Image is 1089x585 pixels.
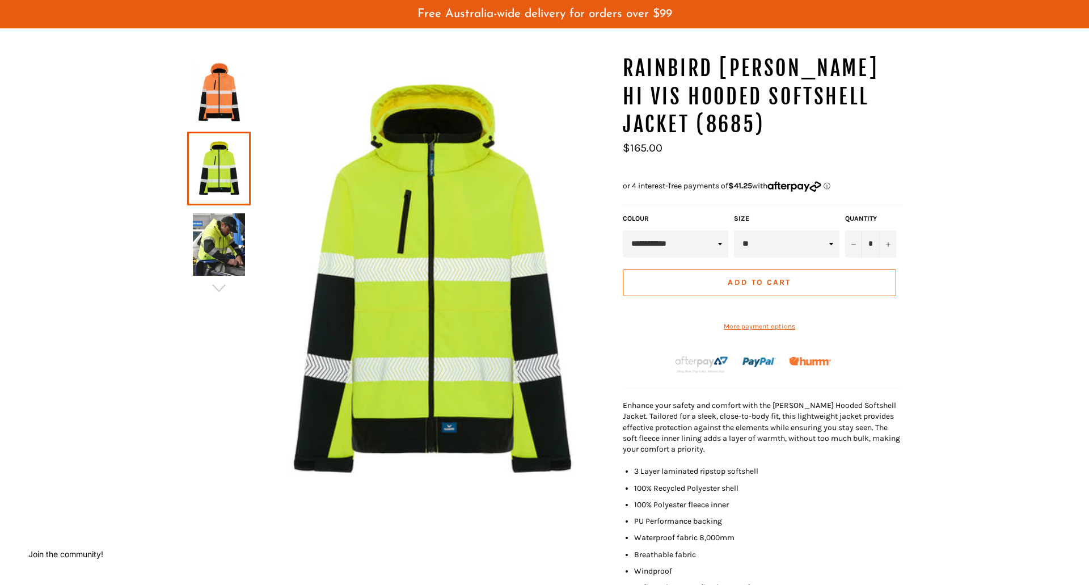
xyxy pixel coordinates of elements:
span: Add to Cart [728,277,791,287]
li: 3 Layer laminated ripstop softshell [634,466,902,477]
span: Enhance your safety and comfort with the [PERSON_NAME] Hooded Softshell Jacket. Tailored for a sl... [623,401,900,454]
label: Size [734,214,839,224]
button: Join the community! [28,549,103,559]
button: Reduce item quantity by one [845,230,862,258]
button: Add to Cart [623,269,896,296]
li: 100% Recycled Polyester shell [634,483,902,494]
li: Waterproof fabric 8,000mm [634,532,902,543]
label: COLOUR [623,214,728,224]
img: RAINBIRD Matthews Hi Vis Hooded Softshell Jacket (8685) [251,54,611,507]
a: More payment options [623,322,896,331]
img: RAINBIRD Matthews Hi Vis Hooded Softshell Jacket (8685) [193,61,245,124]
img: RAINBIRD Matthews Hi Vis Hooded Softshell Jacket (8685) [193,213,245,276]
img: Humm_core_logo_RGB-01_300x60px_small_195d8312-4386-4de7-b182-0ef9b6303a37.png [789,357,831,365]
label: Quantity [845,214,896,224]
span: $165.00 [623,141,662,154]
li: 100% Polyester fleece inner [634,499,902,510]
li: PU Performance backing [634,516,902,527]
span: Free Australia-wide delivery for orders over $99 [417,8,672,20]
button: Increase item quantity by one [879,230,896,258]
li: Breathable fabric [634,549,902,560]
h1: RAINBIRD [PERSON_NAME] Hi Vis Hooded Softshell Jacket (8685) [623,54,902,139]
li: Windproof [634,566,902,576]
img: paypal.png [742,346,776,379]
img: Afterpay-Logo-on-dark-bg_large.png [674,355,729,374]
